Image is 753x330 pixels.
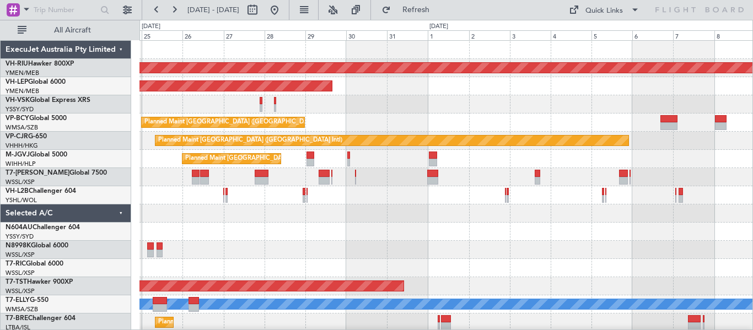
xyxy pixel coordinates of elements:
[6,315,76,322] a: T7-BREChallenger 604
[6,297,49,304] a: T7-ELLYG-550
[551,30,591,40] div: 4
[6,224,33,231] span: N604AU
[387,30,428,40] div: 31
[6,279,73,285] a: T7-TSTHawker 900XP
[6,133,47,140] a: VP-CJRG-650
[6,261,26,267] span: T7-RIC
[6,224,80,231] a: N604AUChallenger 604
[6,97,90,104] a: VH-VSKGlobal Express XRS
[6,305,38,313] a: WMSA/SZB
[6,170,69,176] span: T7-[PERSON_NAME]
[6,133,28,140] span: VP-CJR
[6,79,66,85] a: VH-LEPGlobal 6000
[6,297,30,304] span: T7-ELLY
[673,30,714,40] div: 7
[6,115,29,122] span: VP-BCY
[591,30,632,40] div: 5
[6,279,27,285] span: T7-TST
[224,30,265,40] div: 27
[6,188,76,194] a: VH-L2BChallenger 604
[585,6,623,17] div: Quick Links
[346,30,387,40] div: 30
[187,5,239,15] span: [DATE] - [DATE]
[29,26,116,34] span: All Aircraft
[6,61,74,67] a: VH-RIUHawker 800XP
[265,30,305,40] div: 28
[563,1,645,19] button: Quick Links
[6,115,67,122] a: VP-BCYGlobal 5000
[158,132,342,149] div: Planned Maint [GEOGRAPHIC_DATA] ([GEOGRAPHIC_DATA] Intl)
[428,30,469,40] div: 1
[6,269,35,277] a: WSSL/XSP
[6,178,35,186] a: WSSL/XSP
[6,105,34,113] a: YSSY/SYD
[376,1,443,19] button: Refresh
[6,69,39,77] a: YMEN/MEB
[182,30,223,40] div: 26
[142,22,160,31] div: [DATE]
[6,142,38,150] a: VHHH/HKG
[6,160,36,168] a: WIHH/HLP
[6,287,35,295] a: WSSL/XSP
[6,123,38,132] a: WMSA/SZB
[632,30,673,40] div: 6
[34,2,97,18] input: Trip Number
[6,152,67,158] a: M-JGVJGlobal 5000
[185,150,322,167] div: Planned Maint [GEOGRAPHIC_DATA] (Halim Intl)
[6,61,28,67] span: VH-RIU
[6,251,35,259] a: WSSL/XSP
[6,315,28,322] span: T7-BRE
[6,152,30,158] span: M-JGVJ
[6,97,30,104] span: VH-VSK
[6,188,29,194] span: VH-L2B
[6,170,107,176] a: T7-[PERSON_NAME]Global 7500
[393,6,439,14] span: Refresh
[142,30,182,40] div: 25
[6,79,28,85] span: VH-LEP
[469,30,510,40] div: 2
[6,261,63,267] a: T7-RICGlobal 6000
[510,30,551,40] div: 3
[6,196,37,204] a: YSHL/WOL
[144,114,329,131] div: Planned Maint [GEOGRAPHIC_DATA] ([GEOGRAPHIC_DATA] Intl)
[6,232,34,241] a: YSSY/SYD
[429,22,448,31] div: [DATE]
[6,87,39,95] a: YMEN/MEB
[305,30,346,40] div: 29
[6,242,31,249] span: N8998K
[6,242,68,249] a: N8998KGlobal 6000
[12,21,120,39] button: All Aircraft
